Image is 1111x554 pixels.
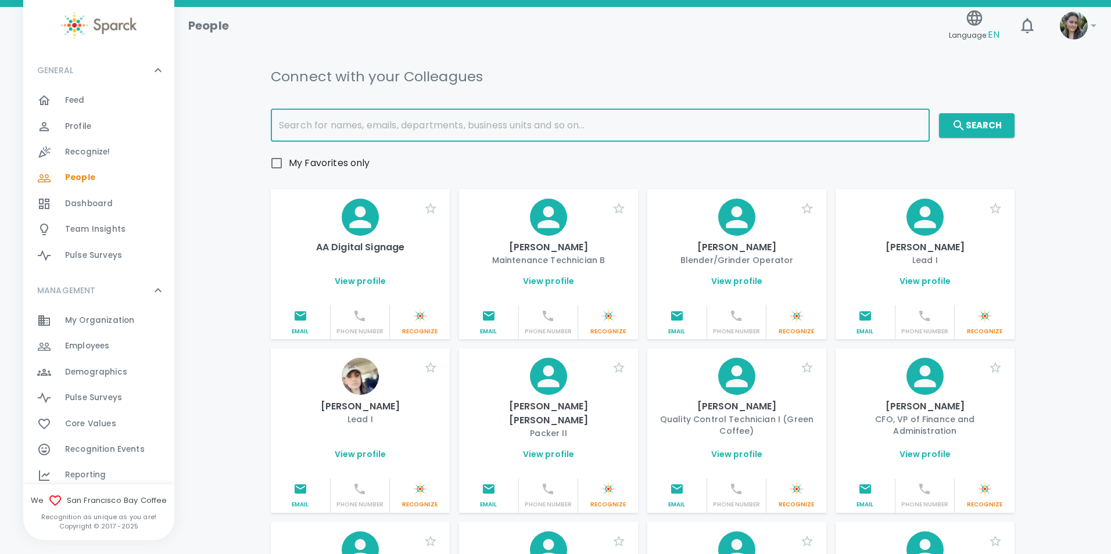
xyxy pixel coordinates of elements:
a: Dashboard [23,191,174,217]
button: Sparck logo whiteRecognize [390,479,450,512]
p: Recognize [959,328,1010,336]
a: View profile [335,275,386,287]
button: Sparck logo whiteRecognize [955,479,1015,512]
p: CFO, VP of Finance and Administration [845,413,1005,437]
p: [PERSON_NAME] [PERSON_NAME] [468,400,629,427]
img: Sparck logo white [601,309,615,323]
span: Recognize! [65,146,110,158]
div: Reporting [23,462,174,488]
span: Language: [949,27,999,43]
p: [PERSON_NAME] [845,240,1005,254]
span: Demographics [65,366,127,378]
p: Recognize [395,328,445,336]
span: We San Francisco Bay Coffee [23,494,174,508]
p: [PERSON_NAME] [657,240,817,254]
a: People [23,165,174,190]
img: Sparck logo white [413,482,427,496]
a: Pulse Surveys [23,243,174,268]
a: Core Values [23,411,174,437]
p: AA Digital Signage [280,240,440,254]
p: Email [652,328,702,336]
button: Language:EN [944,5,1004,46]
p: Maintenance Technician B [468,254,629,266]
a: Recognition Events [23,437,174,462]
img: Sparck logo [61,12,137,39]
h5: Connect with your Colleagues [271,67,483,86]
p: Email [464,501,514,509]
a: Profile [23,114,174,139]
img: Sparck logo white [790,309,804,323]
button: Email [647,305,707,339]
p: GENERAL [37,64,73,76]
p: [PERSON_NAME] [657,400,817,413]
p: Recognize [583,328,633,336]
a: View profile [711,275,763,287]
div: MANAGEMENT [23,273,174,308]
button: Sparck logo whiteRecognize [578,305,638,339]
button: Email [271,479,331,512]
a: View profile [711,448,763,460]
button: Sparck logo whiteRecognize [766,479,826,512]
div: GENERAL [23,88,174,273]
p: Recognition as unique as you are! [23,512,174,521]
h1: People [188,16,229,35]
img: Sparck logo white [978,309,992,323]
button: Sparck logo whiteRecognize [955,305,1015,339]
button: Email [836,479,895,512]
p: Copyright © 2017 - 2025 [23,521,174,531]
button: Sparck logo whiteRecognize [766,305,826,339]
button: Sparck logo whiteRecognize [578,479,638,512]
a: Recognize! [23,139,174,165]
div: My Organization [23,308,174,333]
p: Email [840,501,890,509]
p: Recognize [771,328,822,336]
img: Sparck logo white [413,309,427,323]
img: Picture of Adriana [342,358,379,395]
span: Reporting [65,469,106,481]
span: My Favorites only [289,156,370,170]
button: Email [647,479,707,512]
p: Email [275,328,325,336]
span: Dashboard [65,198,113,210]
a: Sparck logo [23,12,174,39]
span: Pulse Surveys [65,250,122,261]
button: Search [939,113,1015,138]
p: Blender/Grinder Operator [657,254,817,266]
a: Employees [23,333,174,359]
a: Pulse Surveys [23,385,174,411]
p: Lead I [845,254,1005,266]
p: Email [275,501,325,509]
input: Search for names, emails, departments, business units and so on... [271,109,930,142]
p: Lead I [280,413,440,425]
span: Core Values [65,418,116,430]
a: View profile [899,275,951,287]
p: Email [840,328,890,336]
p: Email [464,328,514,336]
span: Employees [65,340,109,352]
img: Sparck logo white [978,482,992,496]
span: Recognition Events [65,444,145,455]
a: View profile [899,448,951,460]
button: Email [836,305,895,339]
span: Team Insights [65,224,126,235]
img: Sparck logo white [601,482,615,496]
button: Email [459,305,519,339]
a: View profile [523,448,575,460]
p: Recognize [395,501,445,509]
span: EN [988,28,999,41]
div: Demographics [23,359,174,385]
span: Pulse Surveys [65,392,122,404]
a: Team Insights [23,217,174,242]
p: [PERSON_NAME] [845,400,1005,413]
img: Sparck logo white [790,482,804,496]
div: Feed [23,88,174,113]
p: [PERSON_NAME] [280,400,440,413]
